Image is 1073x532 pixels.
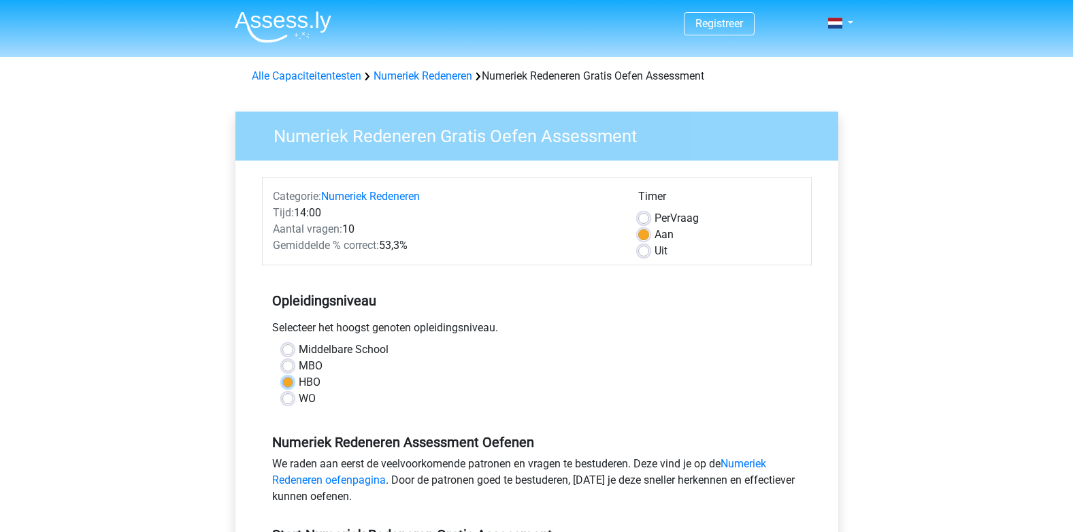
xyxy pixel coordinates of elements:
a: Alle Capaciteitentesten [252,69,361,82]
a: Numeriek Redeneren oefenpagina [272,457,766,486]
div: 14:00 [263,205,628,221]
div: 10 [263,221,628,237]
a: Numeriek Redeneren [321,190,420,203]
label: HBO [299,374,320,390]
span: Per [655,212,670,225]
label: Uit [655,243,667,259]
div: Selecteer het hoogst genoten opleidingsniveau. [262,320,812,342]
div: Numeriek Redeneren Gratis Oefen Assessment [246,68,827,84]
label: MBO [299,358,323,374]
h5: Opleidingsniveau [272,287,802,314]
a: Registreer [695,17,743,30]
span: Tijd: [273,206,294,219]
h3: Numeriek Redeneren Gratis Oefen Assessment [257,120,828,147]
h5: Numeriek Redeneren Assessment Oefenen [272,434,802,450]
span: Aantal vragen: [273,222,342,235]
label: Vraag [655,210,699,227]
span: Gemiddelde % correct: [273,239,379,252]
a: Numeriek Redeneren [374,69,472,82]
label: Aan [655,227,674,243]
div: 53,3% [263,237,628,254]
img: Assessly [235,11,331,43]
div: Timer [638,188,801,210]
label: Middelbare School [299,342,389,358]
div: We raden aan eerst de veelvoorkomende patronen en vragen te bestuderen. Deze vind je op de . Door... [262,456,812,510]
span: Categorie: [273,190,321,203]
label: WO [299,390,316,407]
